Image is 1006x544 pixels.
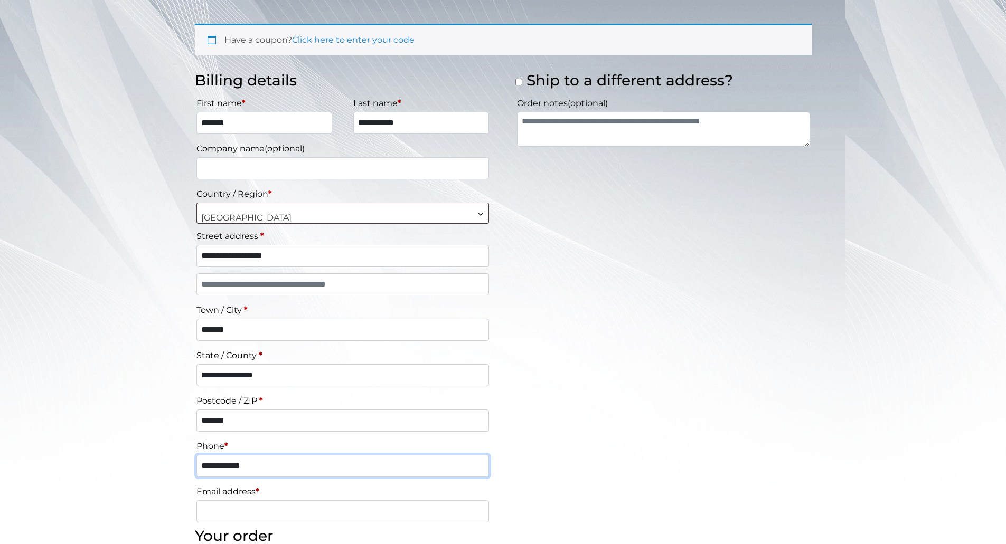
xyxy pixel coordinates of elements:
label: Order notes [517,95,810,112]
div: Have a coupon? [195,24,812,55]
span: Country / Region [196,203,490,224]
span: (optional) [265,144,305,154]
label: State / County [196,347,490,364]
label: Email address [196,483,490,500]
label: Street address [196,228,490,245]
span: Ship to a different address? [526,71,733,89]
span: Lithuania [197,203,489,233]
span: (optional) [568,98,608,108]
label: Town / City [196,302,490,319]
label: Last name [353,95,489,112]
a: Enter your coupon code [292,35,415,45]
label: First name [196,95,332,112]
input: Ship to a different address? [515,79,522,85]
label: Company name [196,140,490,157]
label: Country / Region [196,186,490,203]
h3: Billing details [195,72,491,90]
label: Phone [196,438,490,455]
label: Postcode / ZIP [196,393,490,409]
